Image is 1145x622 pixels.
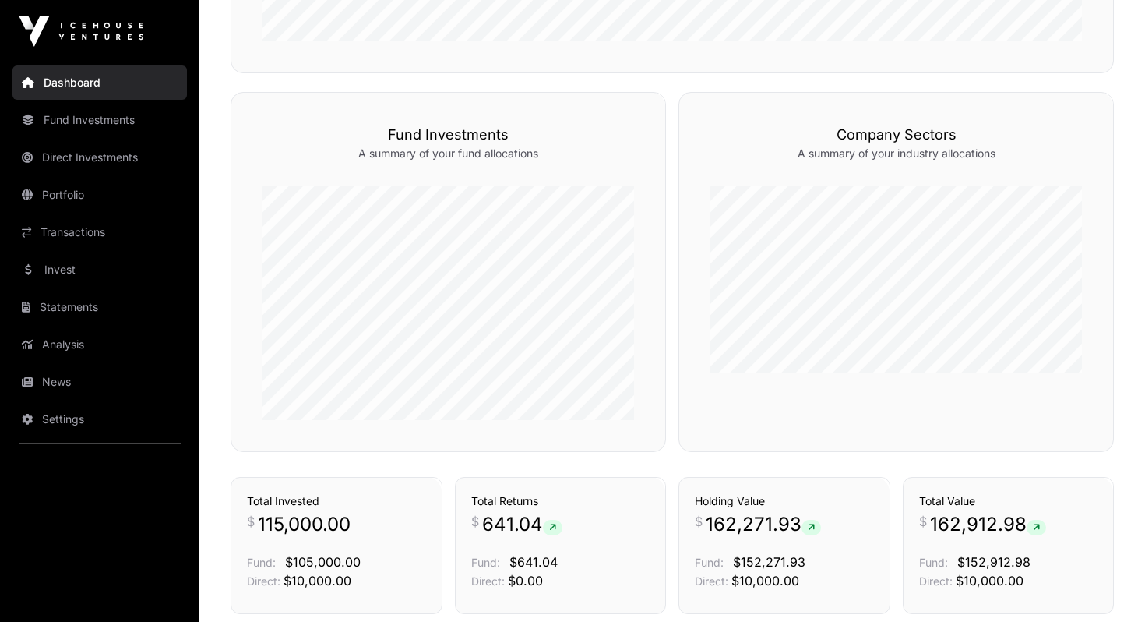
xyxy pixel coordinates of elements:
[12,327,187,362] a: Analysis
[258,512,351,537] span: 115,000.00
[695,493,874,509] h3: Holding Value
[957,554,1030,570] span: $152,912.98
[471,556,500,569] span: Fund:
[284,573,351,588] span: $10,000.00
[919,556,948,569] span: Fund:
[285,554,361,570] span: $105,000.00
[710,124,1082,146] h3: Company Sectors
[919,493,1098,509] h3: Total Value
[12,402,187,436] a: Settings
[247,493,426,509] h3: Total Invested
[482,512,562,537] span: 641.04
[471,512,479,531] span: $
[706,512,821,537] span: 162,271.93
[695,556,724,569] span: Fund:
[12,253,187,287] a: Invest
[262,146,634,161] p: A summary of your fund allocations
[12,65,187,100] a: Dashboard
[919,574,953,588] span: Direct:
[731,573,799,588] span: $10,000.00
[509,554,558,570] span: $641.04
[695,574,728,588] span: Direct:
[247,512,255,531] span: $
[12,140,187,175] a: Direct Investments
[12,215,187,249] a: Transactions
[12,290,187,324] a: Statements
[956,573,1023,588] span: $10,000.00
[695,512,703,531] span: $
[930,512,1046,537] span: 162,912.98
[247,556,276,569] span: Fund:
[262,124,634,146] h3: Fund Investments
[12,178,187,212] a: Portfolio
[733,554,805,570] span: $152,271.93
[247,574,280,588] span: Direct:
[12,365,187,399] a: News
[12,103,187,137] a: Fund Investments
[19,16,143,47] img: Icehouse Ventures Logo
[471,574,505,588] span: Direct:
[1067,547,1145,622] iframe: Chat Widget
[471,493,650,509] h3: Total Returns
[508,573,543,588] span: $0.00
[710,146,1082,161] p: A summary of your industry allocations
[919,512,927,531] span: $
